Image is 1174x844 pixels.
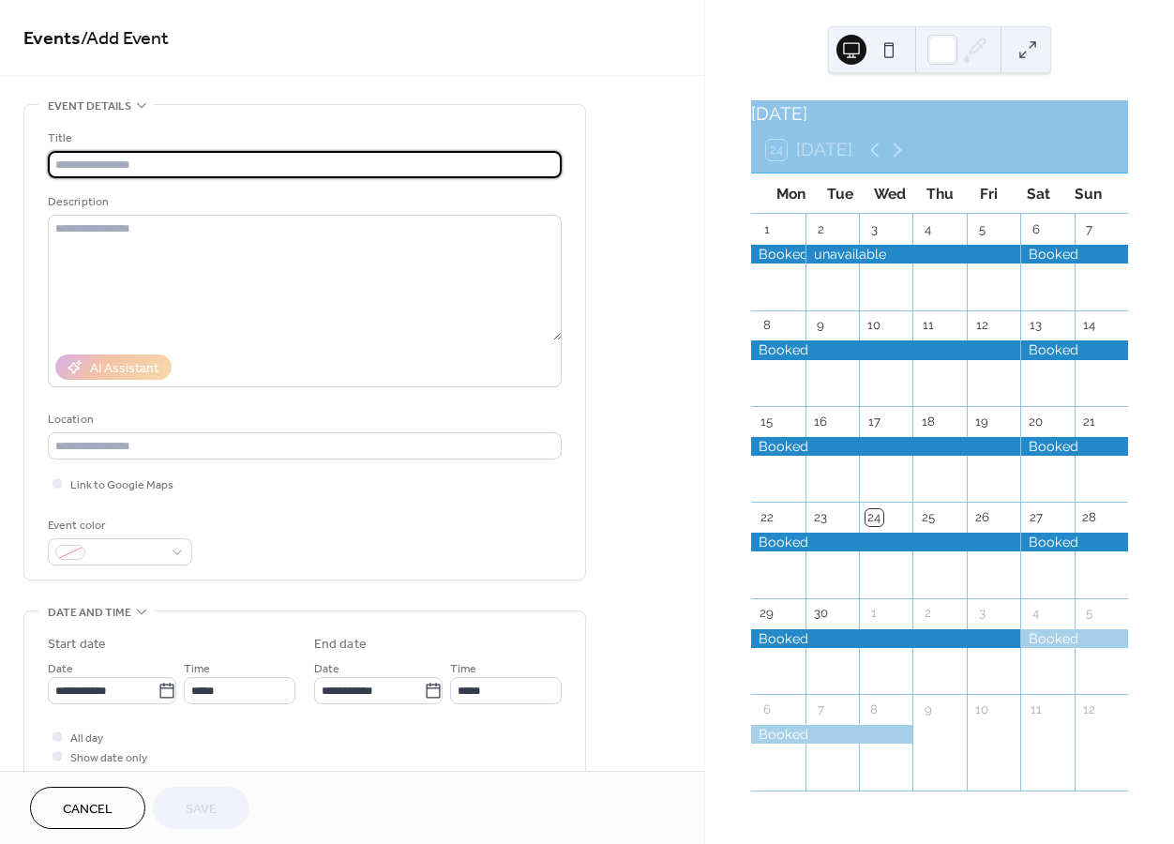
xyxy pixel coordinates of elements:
[1081,413,1098,430] div: 21
[1081,220,1098,237] div: 7
[1014,173,1063,214] div: Sat
[751,629,1020,648] div: Booked
[1081,605,1098,622] div: 5
[1020,340,1128,359] div: Booked
[751,437,1020,456] div: Booked
[920,413,937,430] div: 18
[812,509,829,526] div: 23
[920,605,937,622] div: 2
[973,509,990,526] div: 26
[751,245,805,264] div: Booked
[812,220,829,237] div: 2
[758,605,775,622] div: 29
[1081,701,1098,717] div: 12
[758,317,775,334] div: 8
[751,533,1020,551] div: Booked
[973,220,990,237] div: 5
[30,787,145,829] button: Cancel
[1081,317,1098,334] div: 14
[314,635,367,655] div: End date
[70,729,103,748] span: All day
[920,509,937,526] div: 25
[450,659,476,679] span: Time
[758,413,775,430] div: 15
[70,475,173,495] span: Link to Google Maps
[48,410,558,430] div: Location
[920,701,937,717] div: 9
[1020,245,1128,264] div: Booked
[70,748,147,768] span: Show date only
[812,701,829,717] div: 7
[81,21,169,57] span: / Add Event
[1081,509,1098,526] div: 28
[48,635,106,655] div: Start date
[973,605,990,622] div: 3
[314,659,339,679] span: Date
[865,605,882,622] div: 1
[920,317,937,334] div: 11
[1027,413,1044,430] div: 20
[1027,605,1044,622] div: 4
[973,317,990,334] div: 12
[812,605,829,622] div: 30
[766,173,816,214] div: Mon
[1027,220,1044,237] div: 6
[915,173,965,214] div: Thu
[973,413,990,430] div: 19
[812,413,829,430] div: 16
[865,220,882,237] div: 3
[1027,317,1044,334] div: 13
[758,701,775,717] div: 6
[865,509,882,526] div: 24
[920,220,937,237] div: 4
[1063,173,1113,214] div: Sun
[48,516,188,535] div: Event color
[865,701,882,717] div: 8
[751,340,1020,359] div: Booked
[751,725,912,744] div: Booked
[63,800,113,820] span: Cancel
[816,173,865,214] div: Tue
[865,317,882,334] div: 10
[865,413,882,430] div: 17
[1020,533,1128,551] div: Booked
[1020,629,1128,648] div: Booked
[865,173,915,214] div: Wed
[1020,437,1128,456] div: Booked
[973,701,990,717] div: 10
[48,603,131,623] span: Date and time
[812,317,829,334] div: 9
[758,220,775,237] div: 1
[48,659,73,679] span: Date
[1027,509,1044,526] div: 27
[805,245,1021,264] div: unavailable
[70,768,142,788] span: Hide end time
[48,128,558,148] div: Title
[965,173,1015,214] div: Fri
[48,97,131,116] span: Event details
[758,509,775,526] div: 22
[48,192,558,212] div: Description
[23,21,81,57] a: Events
[751,100,1128,128] div: [DATE]
[184,659,210,679] span: Time
[1027,701,1044,717] div: 11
